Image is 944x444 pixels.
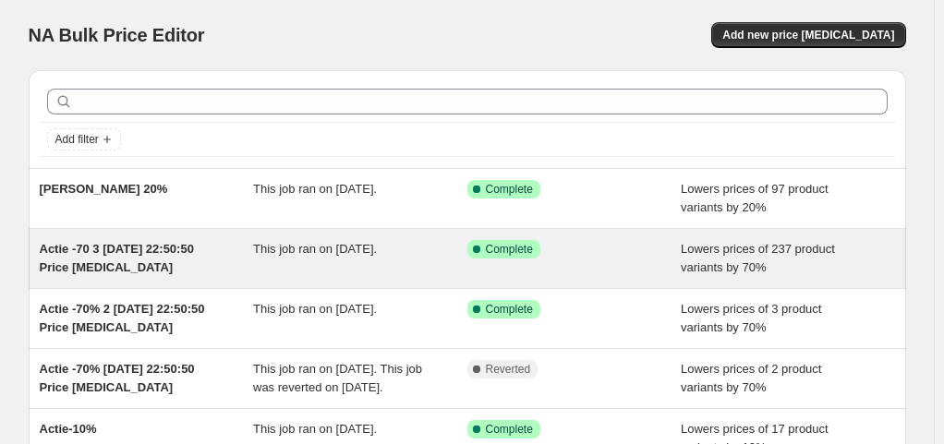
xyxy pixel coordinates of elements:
[681,242,835,274] span: Lowers prices of 237 product variants by 70%
[55,132,99,147] span: Add filter
[722,28,894,42] span: Add new price [MEDICAL_DATA]
[40,302,205,334] span: Actie -70% 2 [DATE] 22:50:50 Price [MEDICAL_DATA]
[40,362,195,394] span: Actie -70% [DATE] 22:50:50 Price [MEDICAL_DATA]
[711,22,905,48] button: Add new price [MEDICAL_DATA]
[253,422,377,436] span: This job ran on [DATE].
[253,302,377,316] span: This job ran on [DATE].
[486,362,531,377] span: Reverted
[47,128,121,150] button: Add filter
[486,242,533,257] span: Complete
[486,422,533,437] span: Complete
[40,422,97,436] span: Actie-10%
[681,182,829,214] span: Lowers prices of 97 product variants by 20%
[681,302,821,334] span: Lowers prices of 3 product variants by 70%
[253,242,377,256] span: This job ran on [DATE].
[681,362,821,394] span: Lowers prices of 2 product variants by 70%
[40,182,168,196] span: [PERSON_NAME] 20%
[253,182,377,196] span: This job ran on [DATE].
[29,25,205,45] span: NA Bulk Price Editor
[486,182,533,197] span: Complete
[40,242,194,274] span: Actie -70 3 [DATE] 22:50:50 Price [MEDICAL_DATA]
[253,362,422,394] span: This job ran on [DATE]. This job was reverted on [DATE].
[486,302,533,317] span: Complete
